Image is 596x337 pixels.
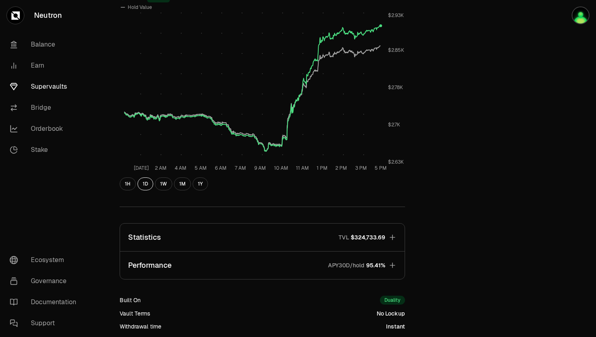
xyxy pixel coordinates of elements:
tspan: 6 AM [215,165,227,171]
a: Governance [3,271,88,292]
p: TVL [339,233,349,241]
tspan: 7 AM [235,165,246,171]
span: $324,733.69 [351,233,385,241]
tspan: $2.78K [388,84,403,91]
tspan: $2.93K [388,12,404,19]
img: q2 [572,6,590,24]
button: 1H [120,177,136,190]
button: 1M [174,177,191,190]
button: 1W [155,177,172,190]
tspan: 1 PM [317,165,328,171]
span: 95.41% [366,261,385,269]
tspan: 2 PM [335,165,347,171]
a: Documentation [3,292,88,313]
button: StatisticsTVL$324,733.69 [120,224,405,251]
p: Performance [128,260,172,271]
a: Bridge [3,97,88,118]
button: 1D [137,177,153,190]
tspan: [DATE] [134,165,149,171]
tspan: 2 AM [155,165,167,171]
tspan: 9 AM [254,165,266,171]
tspan: 10 AM [274,165,288,171]
a: Supervaults [3,76,88,97]
a: Stake [3,139,88,160]
div: Duality [380,296,405,305]
div: Vault Terms [120,309,150,318]
p: APY30D/hold [328,261,364,269]
tspan: $2.85K [388,47,404,53]
div: Built On [120,296,141,304]
tspan: 11 AM [296,165,309,171]
tspan: $2.7K [388,122,400,128]
div: No Lockup [377,309,405,318]
a: Balance [3,34,88,55]
a: Orderbook [3,118,88,139]
tspan: 3 PM [355,165,367,171]
a: Earn [3,55,88,76]
a: Support [3,313,88,334]
div: Instant [386,322,405,331]
button: PerformanceAPY30D/hold95.41% [120,252,405,279]
a: Ecosystem [3,250,88,271]
p: Statistics [128,232,161,243]
tspan: 5 PM [375,165,387,171]
tspan: $2.63K [388,159,404,165]
tspan: 4 AM [175,165,187,171]
button: 1Y [193,177,208,190]
tspan: 5 AM [195,165,207,171]
div: Withdrawal time [120,322,161,331]
span: Hold Value [128,4,152,11]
